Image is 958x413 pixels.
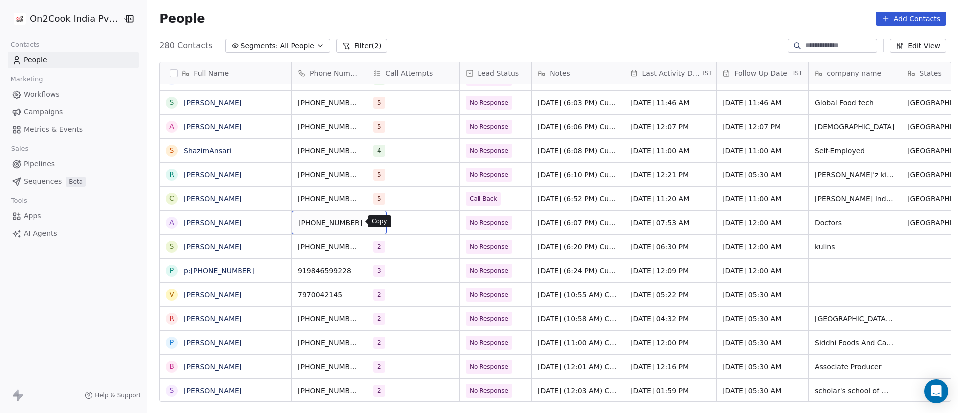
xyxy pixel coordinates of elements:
[24,228,57,239] span: AI Agents
[170,289,175,300] div: V
[815,98,895,108] span: Global Food tech
[815,194,895,204] span: [PERSON_NAME] Industries
[470,242,508,252] span: No Response
[532,62,624,84] div: Notes
[8,104,139,120] a: Campaigns
[184,243,241,251] a: [PERSON_NAME]
[373,121,385,133] span: 5
[470,362,508,372] span: No Response
[373,97,385,109] span: 5
[630,242,710,252] span: [DATE] 06:30 PM
[367,62,459,84] div: Call Attempts
[298,194,361,204] span: [PHONE_NUMBER]
[470,266,508,276] span: No Response
[184,147,231,155] a: ShazimAnsari
[470,98,508,108] span: No Response
[630,362,710,372] span: [DATE] 12:16 PM
[538,362,618,372] span: [DATE] (12:01 AM) Customer did not answered call, WhatsApp details shared. 5-6 (12:16) Client is ...
[815,218,895,228] span: Doctors
[815,362,895,372] span: Associate Producer
[734,68,787,78] span: Follow Up Date
[85,391,141,399] a: Help & Support
[630,386,710,396] span: [DATE] 01:59 PM
[298,338,361,348] span: [PHONE_NUMBER]
[298,290,361,300] span: 7970042145
[170,241,174,252] div: S
[8,208,139,224] a: Apps
[169,169,174,180] div: R
[538,146,618,156] span: [DATE] (6:08 PM) Customer did not answered call, WhatsApp details shared. [DATE] (6:03 PM) Custom...
[298,146,361,156] span: [PHONE_NUMBER]
[630,170,710,180] span: [DATE] 12:21 PM
[184,315,241,323] a: [PERSON_NAME]
[298,314,361,324] span: [PHONE_NUMBER]
[478,68,519,78] span: Lead Status
[550,68,570,78] span: Notes
[372,217,387,225] p: Copy
[722,290,802,300] span: [DATE] 05:30 AM
[8,121,139,138] a: Metrics & Events
[8,156,139,172] a: Pipelines
[722,386,802,396] span: [DATE] 05:30 AM
[24,176,62,187] span: Sequences
[722,170,802,180] span: [DATE] 05:30 AM
[170,265,174,276] div: p
[24,159,55,169] span: Pipelines
[722,122,802,132] span: [DATE] 12:07 PM
[815,242,895,252] span: kulins
[298,170,361,180] span: [PHONE_NUMBER]
[470,146,508,156] span: No Response
[722,242,802,252] span: [DATE] 12:00 AM
[722,194,802,204] span: [DATE] 11:00 AM
[809,62,901,84] div: company name
[630,98,710,108] span: [DATE] 11:46 AM
[8,173,139,190] a: SequencesBeta
[8,52,139,68] a: People
[538,98,618,108] span: [DATE] (6:03 PM) Customer did not answered call, WhatsApp details shared. [DATE] (5:57 PM) Custom...
[470,386,508,396] span: No Response
[280,41,314,51] span: All People
[722,266,802,276] span: [DATE] 12:00 AM
[373,193,385,205] span: 5
[470,170,508,180] span: No Response
[373,361,385,373] span: 2
[170,361,175,372] div: B
[630,122,710,132] span: [DATE] 12:07 PM
[298,386,361,396] span: [PHONE_NUMBER]
[184,339,241,347] a: [PERSON_NAME]
[184,195,241,203] a: [PERSON_NAME]
[642,68,701,78] span: Last Activity Date
[169,313,174,324] div: R
[919,68,941,78] span: States
[722,218,802,228] span: [DATE] 12:00 AM
[6,37,44,52] span: Contacts
[624,62,716,84] div: Last Activity DateIST
[470,194,497,204] span: Call Back
[30,12,120,25] span: On2Cook India Pvt. Ltd.
[184,123,241,131] a: [PERSON_NAME]
[385,68,433,78] span: Call Attempts
[6,72,47,87] span: Marketing
[14,13,26,25] img: on2cook%20logo-04%20copy.jpg
[292,62,367,84] div: Phone Number
[722,338,802,348] span: [DATE] 05:30 AM
[184,291,241,299] a: [PERSON_NAME]
[159,11,205,26] span: People
[298,362,361,372] span: [PHONE_NUMBER]
[24,55,47,65] span: People
[170,337,174,348] div: P
[7,193,31,208] span: Tools
[538,218,618,228] span: [DATE] (6:07 PM) Customer did not answered call, WhatsApp details shared. [DATE] (5:02 PM) Custom...
[815,122,895,132] span: [DEMOGRAPHIC_DATA]
[793,69,803,77] span: IST
[890,39,946,53] button: Edit View
[169,193,174,204] div: C
[160,84,292,402] div: grid
[95,391,141,399] span: Help & Support
[298,242,361,252] span: [PHONE_NUMBER]
[815,146,895,156] span: Self-Employed
[373,241,385,253] span: 2
[630,314,710,324] span: [DATE] 04:32 PM
[66,177,86,187] span: Beta
[336,39,388,53] button: Filter(2)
